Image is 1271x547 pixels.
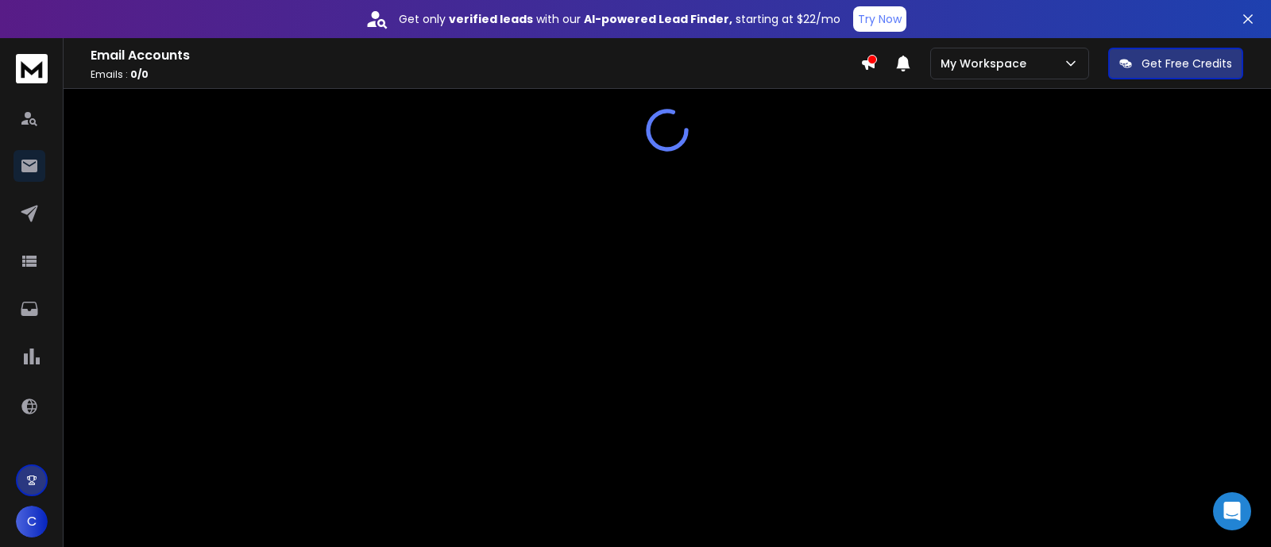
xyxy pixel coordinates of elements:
[16,506,48,537] button: C
[858,11,902,27] p: Try Now
[853,6,906,32] button: Try Now
[130,67,149,81] span: 0 / 0
[449,11,533,27] strong: verified leads
[941,56,1033,71] p: My Workspace
[584,11,732,27] strong: AI-powered Lead Finder,
[91,68,860,81] p: Emails :
[399,11,840,27] p: Get only with our starting at $22/mo
[1213,492,1251,530] div: Open Intercom Messenger
[1108,48,1243,79] button: Get Free Credits
[91,46,860,65] h1: Email Accounts
[16,54,48,83] img: logo
[1142,56,1232,71] p: Get Free Credits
